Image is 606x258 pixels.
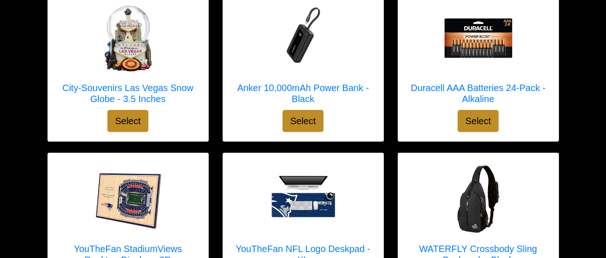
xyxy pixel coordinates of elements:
[441,1,515,75] img: Duracell AAA Batteries 24-Pack - Alkaline
[266,1,340,75] img: Anker 10,000mAh Power Bank - Black
[282,110,324,132] button: Select
[407,1,549,110] a: Duracell AAA Batteries 24-Pack - Alkaline Duracell AAA Batteries 24-Pack - Alkaline
[57,1,199,110] a: City-Souvenirs Las Vegas Snow Globe - 3.5 Inches City-Souvenirs Las Vegas Snow Globe - 3.5 Inches
[232,82,374,104] h5: Anker 10,000mAh Power Bank - Black
[458,110,499,132] button: Select
[107,110,149,132] button: Select
[232,1,374,110] a: Anker 10,000mAh Power Bank - Black Anker 10,000mAh Power Bank - Black
[91,1,165,75] img: City-Souvenirs Las Vegas Snow Globe - 3.5 Inches
[57,82,199,104] h5: City-Souvenirs Las Vegas Snow Globe - 3.5 Inches
[91,162,165,236] img: YouTheFan StadiumViews Desktop Display - 3D
[441,162,515,236] img: WATERFLY Crossbody Sling Backpack - Black
[266,162,340,236] img: YouTheFan NFL Logo Deskpad - XL
[407,82,549,104] h5: Duracell AAA Batteries 24-Pack - Alkaline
